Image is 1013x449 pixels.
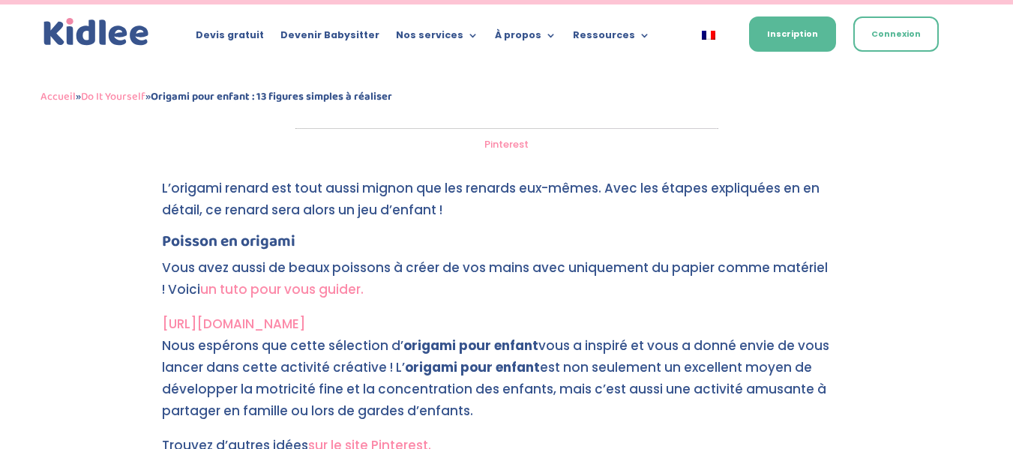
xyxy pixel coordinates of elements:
h4: Poisson en origami [162,234,852,257]
a: Kidlee Logo [40,15,152,49]
p: Nous espérons que cette sélection d’ vous a inspiré et vous a donné envie de vous lancer dans cet... [162,335,852,435]
a: un tuto pour vous guider. [200,280,364,298]
a: Connexion [853,16,939,52]
a: Devis gratuit [196,30,264,46]
strong: origami pour enfant [405,358,540,376]
a: Pinterest [484,137,529,151]
a: Accueil [40,88,76,106]
a: Inscription [749,16,836,52]
a: Devenir Babysitter [280,30,379,46]
a: À propos [495,30,556,46]
img: logo_kidlee_bleu [40,15,152,49]
a: Do It Yourself [81,88,145,106]
p: Vous avez aussi de beaux poissons à créer de vos mains avec uniquement du papier comme matériel !... [162,257,852,313]
span: » » [40,88,392,106]
a: Nos services [396,30,478,46]
img: Français [702,31,715,40]
a: [URL][DOMAIN_NAME] [162,315,305,333]
strong: origami pour enfant [403,337,538,355]
strong: Origami pour enfant : 13 figures simples à réaliser [151,88,392,106]
p: L’origami renard est tout aussi mignon que les renards eux-mêmes. Avec les étapes expliquées en e... [162,178,852,234]
a: Ressources [573,30,650,46]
